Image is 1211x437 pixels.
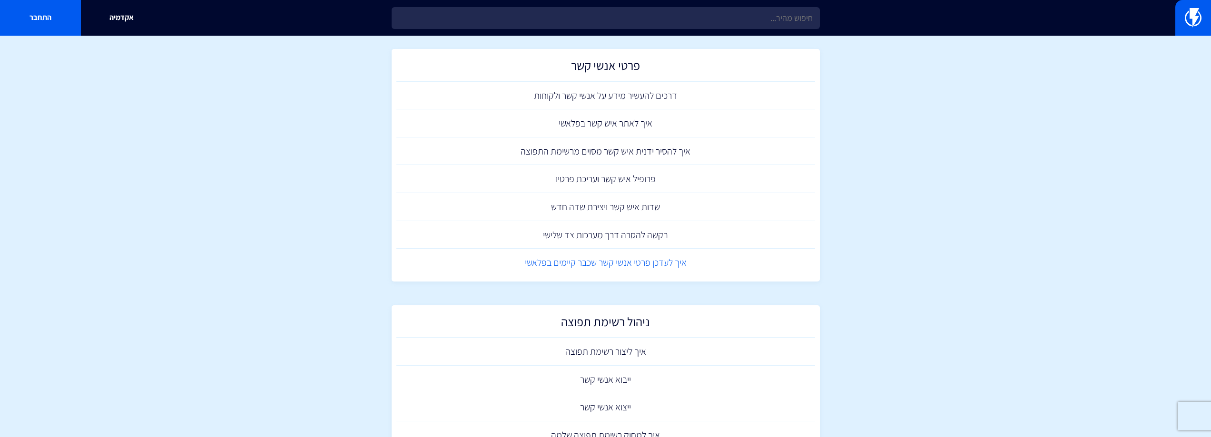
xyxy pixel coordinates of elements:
a: ניהול רשימת תפוצה [396,310,815,338]
h2: ניהול רשימת תפוצה [401,315,810,333]
a: פרופיל איש קשר ועריכת פרטיו [396,165,815,193]
a: בקשה להסרה דרך מערכות צד שלישי [396,221,815,249]
a: פרטי אנשי קשר [396,54,815,82]
a: איך לעדכן פרטי אנשי קשר שכבר קיימים בפלאשי [396,249,815,277]
a: איך לאתר איש קשר בפלאשי [396,109,815,137]
a: שדות איש קשר ויצירת שדה חדש [396,193,815,221]
a: דרכים להעשיר מידע על אנשי קשר ולקוחות [396,82,815,110]
a: איך להסיר ידנית איש קשר מסוים מרשימת התפוצה [396,137,815,165]
a: ייבוא אנשי קשר [396,366,815,394]
input: חיפוש מהיר... [392,7,820,29]
h2: פרטי אנשי קשר [401,58,810,77]
a: ייצוא אנשי קשר [396,393,815,421]
a: איך ליצור רשימת תפוצה [396,338,815,366]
